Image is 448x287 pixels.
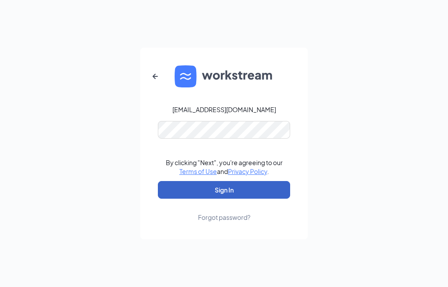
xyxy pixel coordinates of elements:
div: By clicking "Next", you're agreeing to our and . [166,158,283,176]
svg: ArrowLeftNew [150,71,161,82]
img: WS logo and Workstream text [175,65,273,87]
a: Privacy Policy [228,167,267,175]
button: Sign In [158,181,290,199]
a: Terms of Use [179,167,217,175]
button: ArrowLeftNew [145,66,166,87]
div: Forgot password? [198,213,250,222]
div: [EMAIL_ADDRESS][DOMAIN_NAME] [172,105,276,114]
a: Forgot password? [198,199,250,222]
